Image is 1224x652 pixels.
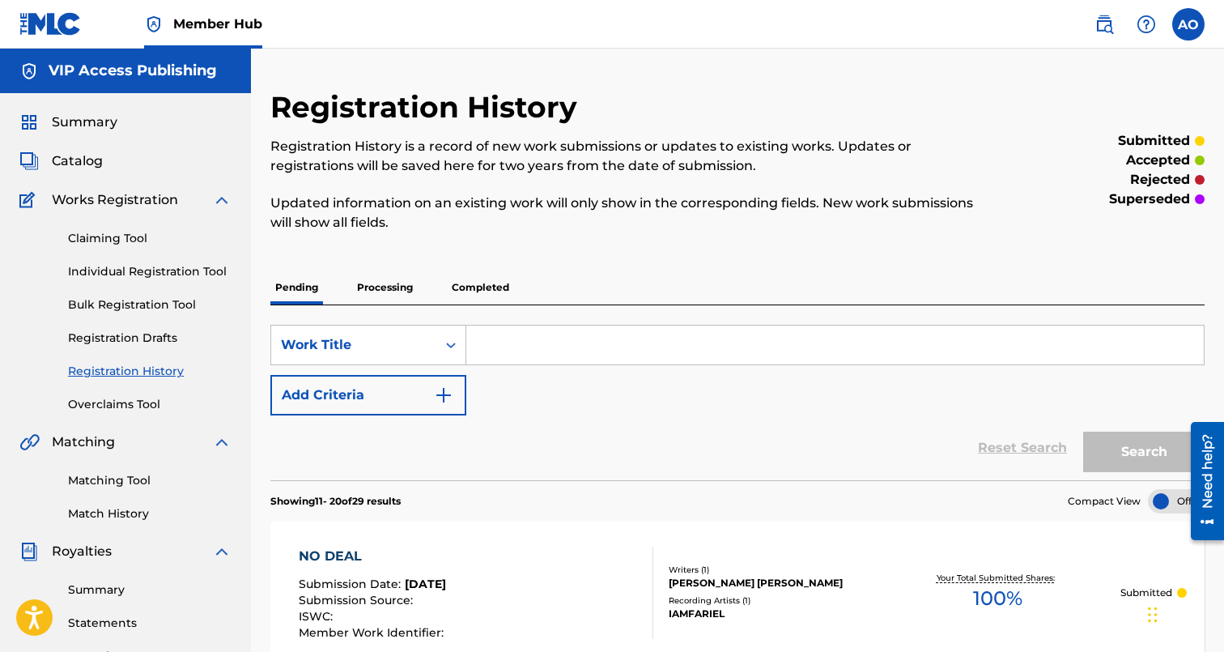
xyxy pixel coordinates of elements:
img: help [1137,15,1156,34]
p: Registration History is a record of new work submissions or updates to existing works. Updates or... [270,137,990,176]
img: search [1094,15,1114,34]
form: Search Form [270,325,1205,480]
a: Overclaims Tool [68,396,232,413]
p: Updated information on an existing work will only show in the corresponding fields. New work subm... [270,194,990,232]
iframe: Resource Center [1179,415,1224,548]
div: Work Title [281,335,427,355]
a: SummarySummary [19,113,117,132]
span: [DATE] [405,577,446,591]
span: Submission Date : [299,577,405,591]
img: expand [212,190,232,210]
div: Drag [1148,590,1158,639]
p: Processing [352,271,418,305]
iframe: Chat Widget [1143,574,1224,652]
img: 9d2ae6d4665cec9f34b9.svg [434,386,453,405]
span: Works Registration [52,190,178,210]
span: Summary [52,113,117,132]
p: submitted [1118,131,1190,151]
p: accepted [1126,151,1190,170]
div: Help [1130,8,1162,40]
span: 100 % [973,584,1022,613]
div: [PERSON_NAME] [PERSON_NAME] [669,576,875,590]
img: expand [212,433,232,452]
img: MLC Logo [19,12,82,36]
span: Submission Source : [299,593,417,607]
a: CatalogCatalog [19,151,103,171]
div: Recording Artists ( 1 ) [669,594,875,607]
a: Registration History [68,363,232,380]
div: NO DEAL [299,547,448,566]
p: Showing 11 - 20 of 29 results [270,494,401,509]
a: Statements [68,615,232,632]
p: superseded [1109,190,1190,209]
img: Catalog [19,151,39,171]
h5: VIP Access Publishing [49,62,217,80]
a: Matching Tool [68,472,232,489]
span: Catalog [52,151,103,171]
img: Top Rightsholder [144,15,164,34]
img: Matching [19,433,40,452]
span: Compact View [1068,494,1141,509]
a: Summary [68,582,232,599]
a: Individual Registration Tool [68,263,232,280]
a: Match History [68,505,232,522]
h2: Registration History [270,89,585,126]
div: User Menu [1172,8,1205,40]
img: Summary [19,113,39,132]
p: Pending [270,271,323,305]
button: Add Criteria [270,375,466,415]
a: Public Search [1088,8,1120,40]
span: Matching [52,433,115,452]
span: Royalties [52,542,112,561]
a: Claiming Tool [68,230,232,247]
span: ISWC : [299,609,337,624]
img: Works Registration [19,190,40,210]
p: Submitted [1120,586,1172,600]
p: rejected [1130,170,1190,190]
a: Registration Drafts [68,330,232,347]
img: Royalties [19,542,39,561]
p: Your Total Submitted Shares: [937,572,1059,584]
span: Member Hub [173,15,262,33]
p: Completed [447,271,514,305]
img: expand [212,542,232,561]
span: Member Work Identifier : [299,625,448,640]
div: IAMFARIEL [669,607,875,621]
img: Accounts [19,62,39,81]
div: Writers ( 1 ) [669,564,875,576]
a: Bulk Registration Tool [68,296,232,313]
